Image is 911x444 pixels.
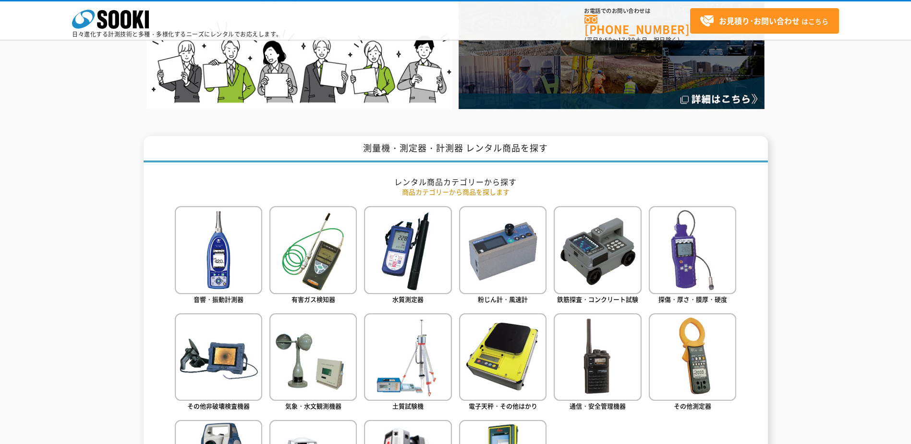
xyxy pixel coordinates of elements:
span: 粉じん計・風速計 [478,295,528,304]
a: [PHONE_NUMBER] [584,15,690,35]
span: 探傷・厚さ・膜厚・硬度 [658,295,727,304]
span: 土質試験機 [392,401,424,410]
span: 音響・振動計測器 [194,295,243,304]
span: その他測定器 [674,401,711,410]
img: 水質測定器 [364,206,451,294]
span: 有害ガス検知器 [292,295,335,304]
span: はこちら [700,14,828,28]
img: 探傷・厚さ・膜厚・硬度 [649,206,736,294]
a: 音響・振動計測器 [175,206,262,306]
img: 通信・安全管理機器 [554,313,641,401]
img: 電子天秤・その他はかり [459,313,547,401]
a: 気象・水文観測機器 [269,313,357,413]
img: 土質試験機 [364,313,451,401]
a: その他測定器 [649,313,736,413]
a: お見積り･お問い合わせはこちら [690,8,839,34]
h1: 測量機・測定器・計測器 レンタル商品を探す [144,136,768,162]
a: 土質試験機 [364,313,451,413]
span: 鉄筋探査・コンクリート試験 [557,295,638,304]
img: その他測定器 [649,313,736,401]
img: 音響・振動計測器 [175,206,262,294]
span: その他非破壊検査機器 [187,401,250,410]
a: 鉄筋探査・コンクリート試験 [554,206,641,306]
p: 商品カテゴリーから商品を探します [175,187,737,197]
a: 有害ガス検知器 [269,206,357,306]
span: 8:50 [599,36,612,44]
span: 電子天秤・その他はかり [469,401,537,410]
a: 通信・安全管理機器 [554,313,641,413]
span: 水質測定器 [392,295,424,304]
span: 17:30 [618,36,635,44]
img: 有害ガス検知器 [269,206,357,294]
span: 通信・安全管理機器 [570,401,626,410]
span: (平日 ～ 土日、祝日除く) [584,36,680,44]
a: 粉じん計・風速計 [459,206,547,306]
a: 水質測定器 [364,206,451,306]
h2: レンタル商品カテゴリーから探す [175,177,737,187]
strong: お見積り･お問い合わせ [719,15,800,26]
span: 気象・水文観測機器 [285,401,341,410]
a: 電子天秤・その他はかり [459,313,547,413]
img: 気象・水文観測機器 [269,313,357,401]
img: 粉じん計・風速計 [459,206,547,294]
img: その他非破壊検査機器 [175,313,262,401]
a: 探傷・厚さ・膜厚・硬度 [649,206,736,306]
img: 鉄筋探査・コンクリート試験 [554,206,641,294]
p: 日々進化する計測技術と多種・多様化するニーズにレンタルでお応えします。 [72,31,282,37]
span: お電話でのお問い合わせは [584,8,690,14]
a: その他非破壊検査機器 [175,313,262,413]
